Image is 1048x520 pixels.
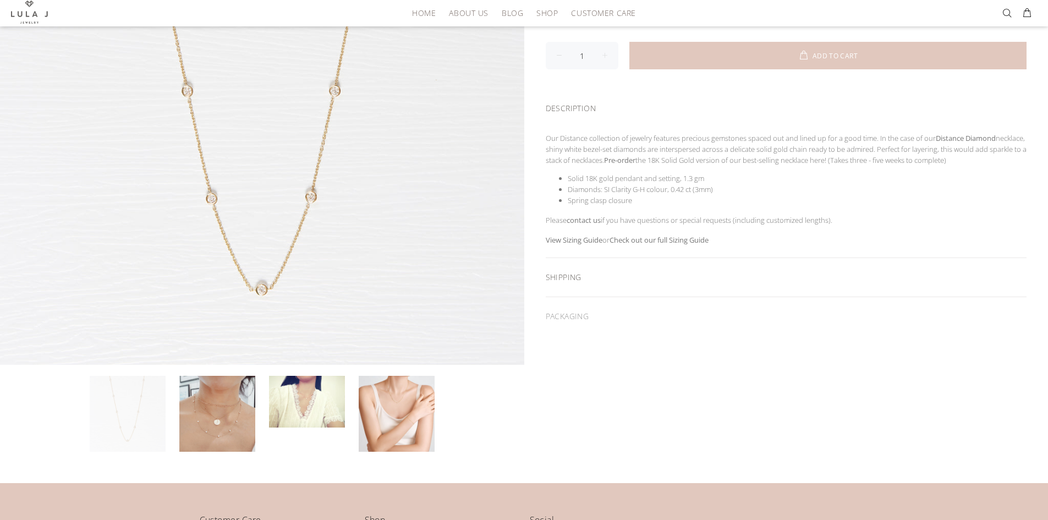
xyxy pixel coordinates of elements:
span: ADD TO CART [813,53,858,59]
strong: Pre-order [604,155,635,165]
strong: Distance Diamond [936,133,996,143]
a: contact us [567,215,601,225]
a: HOME [405,4,442,21]
span: About Us [449,9,488,17]
a: Shop [530,4,564,21]
span: Blog [502,9,523,17]
a: View Sizing Guide [546,235,602,245]
button: ADD TO CART [629,42,1027,69]
p: Our Distance collection of jewelry features precious gemstones spaced out and lined up for a good... [546,133,1027,166]
p: Please if you have questions or special requests (including customized lengths). [546,215,1027,226]
li: Spring clasp closure [568,195,1027,206]
a: Blog [495,4,530,21]
div: DESCRIPTION [546,89,1027,124]
span: the 18K Solid Gold version of our best-selling necklace here! (Takes three - five weeks to complete) [635,155,946,165]
div: SHIPPING [546,258,1027,297]
span: Shop [536,9,558,17]
p: or [546,234,1027,245]
li: Solid 18K gold pendant and setting, 1.3 gm [568,173,1027,184]
span: Customer Care [571,9,635,17]
li: Diamonds: SI Clarity G-H colour, 0.42 ct (3mm) [568,184,1027,195]
a: About Us [442,4,495,21]
a: Customer Care [564,4,635,21]
div: PACKAGING [546,297,1027,336]
span: HOME [412,9,436,17]
a: Check out our full Sizing Guide [610,235,709,245]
